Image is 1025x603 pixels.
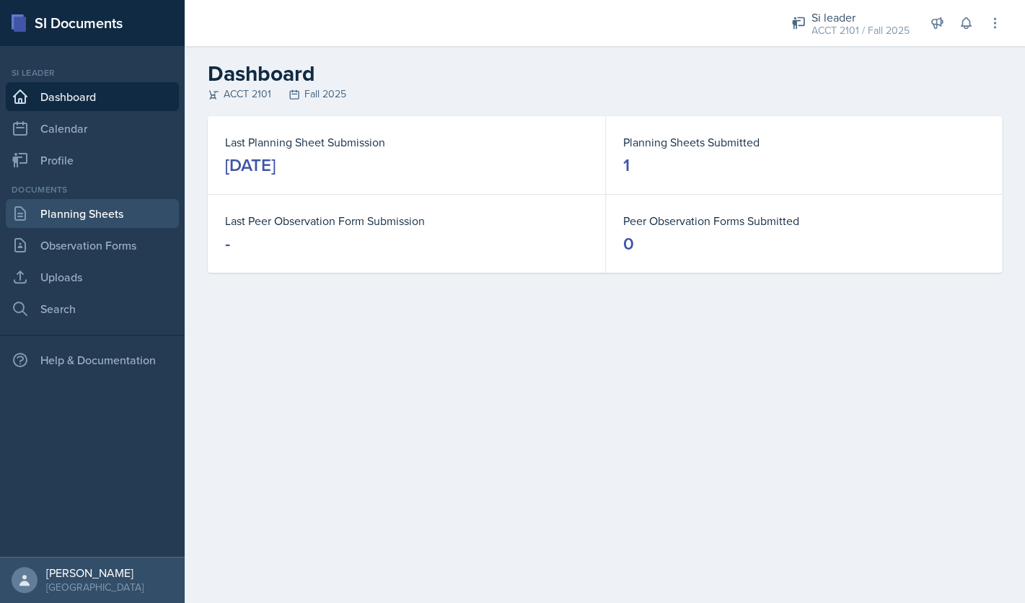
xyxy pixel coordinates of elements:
[6,183,179,196] div: Documents
[225,212,588,229] dt: Last Peer Observation Form Submission
[6,199,179,228] a: Planning Sheets
[46,580,144,594] div: [GEOGRAPHIC_DATA]
[6,114,179,143] a: Calendar
[225,232,230,255] div: -
[225,133,588,151] dt: Last Planning Sheet Submission
[6,263,179,291] a: Uploads
[811,9,910,26] div: Si leader
[6,66,179,79] div: Si leader
[6,294,179,323] a: Search
[623,232,634,255] div: 0
[225,154,276,177] div: [DATE]
[623,212,985,229] dt: Peer Observation Forms Submitted
[623,154,630,177] div: 1
[208,61,1002,87] h2: Dashboard
[811,23,910,38] div: ACCT 2101 / Fall 2025
[6,146,179,175] a: Profile
[6,345,179,374] div: Help & Documentation
[208,87,1002,102] div: ACCT 2101 Fall 2025
[6,82,179,111] a: Dashboard
[46,565,144,580] div: [PERSON_NAME]
[6,231,179,260] a: Observation Forms
[623,133,985,151] dt: Planning Sheets Submitted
